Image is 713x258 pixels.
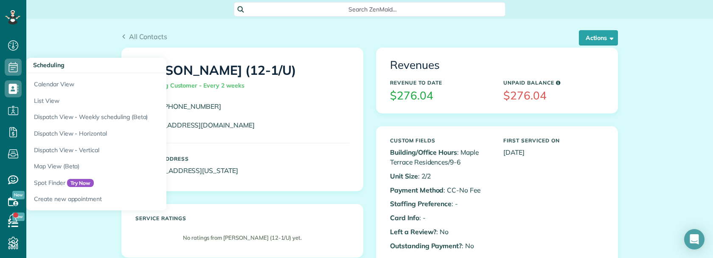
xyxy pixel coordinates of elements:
[390,138,491,143] h5: Custom Fields
[26,142,239,159] a: Dispatch View - Vertical
[26,109,239,125] a: Dispatch View - Weekly scheduling (Beta)
[121,31,167,42] a: All Contacts
[26,175,239,191] a: Spot FinderTry Now
[135,63,349,93] h1: [PERSON_NAME] (12-1/U)
[129,32,167,41] span: All Contacts
[390,227,491,237] p: : No
[390,199,491,209] p: : -
[135,156,349,162] h5: Service Address
[26,125,239,142] a: Dispatch View - Horizontal
[503,80,604,85] h5: Unpaid Balance
[503,147,604,157] p: [DATE]
[390,171,491,181] p: : 2/2
[26,73,239,93] a: Calendar View
[135,166,246,175] a: [STREET_ADDRESS][US_STATE]
[503,138,604,143] h5: First Serviced On
[12,191,25,199] span: New
[390,90,491,102] h3: $276.04
[390,186,444,194] b: Payment Method
[390,80,491,85] h5: Revenue to Date
[26,93,239,109] a: List View
[67,179,94,187] span: Try Now
[390,185,491,195] p: : CC-No Fee
[135,78,248,93] span: Recurring Customer - Every 2 weeks
[390,199,452,208] b: Staffing Preference
[390,213,419,222] b: Card Info
[33,61,65,69] span: Scheduling
[135,121,263,129] a: [EMAIL_ADDRESS][DOMAIN_NAME]
[503,90,604,102] h3: $276.04
[390,213,491,223] p: : -
[390,172,418,180] b: Unit Size
[140,234,345,242] p: No ratings from [PERSON_NAME] (12-1/U) yet.
[135,215,349,221] h5: Service ratings
[135,102,221,111] a: Mobile[PHONE_NUMBER]
[26,191,239,210] a: Create new appointment
[390,241,491,251] p: : No
[390,227,436,236] b: Left a Review?
[684,229,705,249] div: Open Intercom Messenger
[390,148,457,156] b: Building/Office Hours
[390,59,604,71] h3: Revenues
[579,30,618,45] button: Actions
[390,147,491,167] p: : Maple Terrace Residences/9-6
[390,241,462,250] b: Outstanding Payment?
[26,158,239,175] a: Map View (Beta)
